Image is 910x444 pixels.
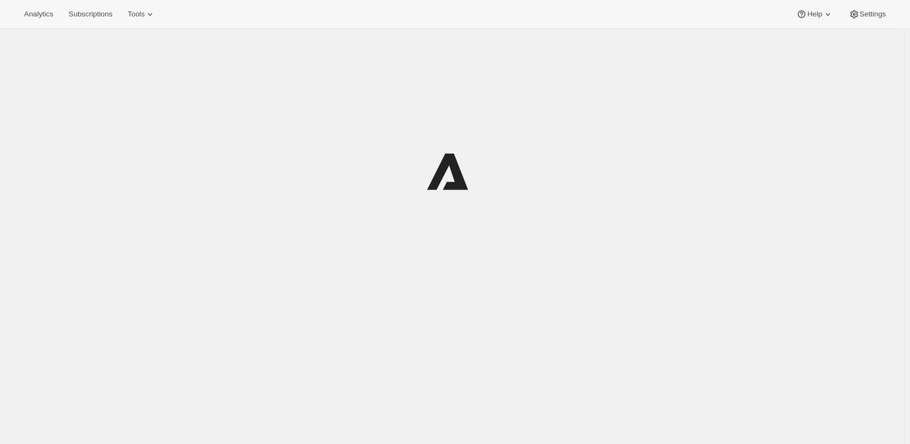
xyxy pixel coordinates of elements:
[807,10,822,19] span: Help
[62,7,119,22] button: Subscriptions
[842,7,892,22] button: Settings
[790,7,839,22] button: Help
[24,10,53,19] span: Analytics
[18,7,60,22] button: Analytics
[860,10,886,19] span: Settings
[68,10,112,19] span: Subscriptions
[128,10,145,19] span: Tools
[121,7,162,22] button: Tools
